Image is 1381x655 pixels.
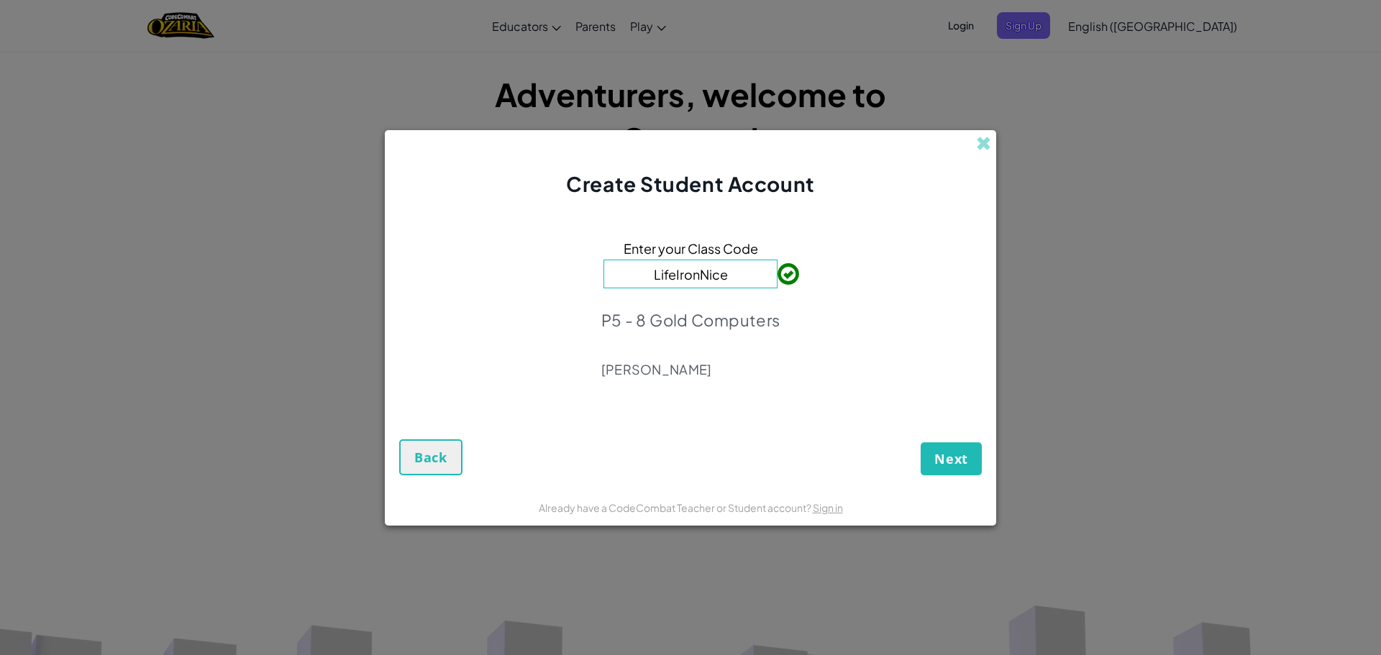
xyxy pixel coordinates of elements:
button: Back [399,439,462,475]
p: P5 - 8 Gold Computers [601,310,780,330]
p: [PERSON_NAME] [601,361,780,378]
button: Next [921,442,982,475]
span: Create Student Account [566,171,814,196]
span: Back [414,449,447,466]
span: Enter your Class Code [624,238,758,259]
a: Sign in [813,501,843,514]
span: Already have a CodeCombat Teacher or Student account? [539,501,813,514]
span: Next [934,450,968,467]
